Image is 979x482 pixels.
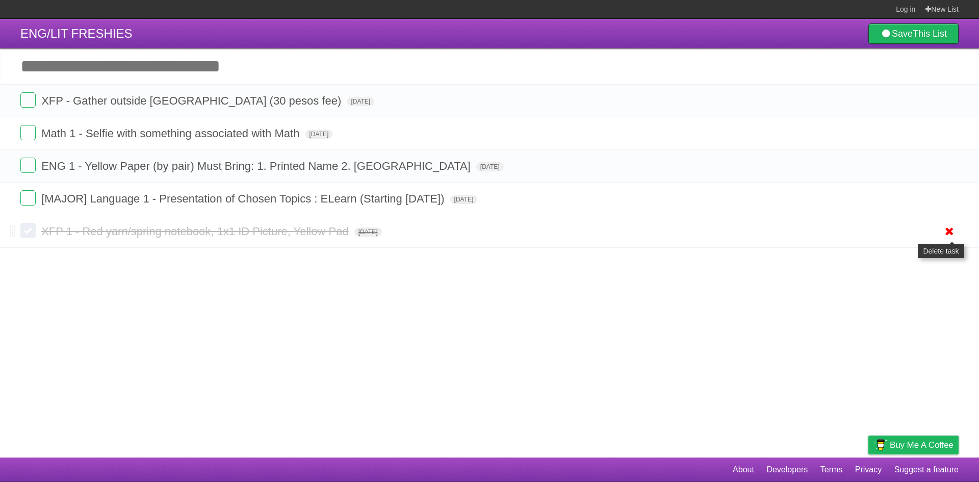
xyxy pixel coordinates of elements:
[41,225,351,238] span: XFP 1 - Red yarn/spring notebook, 1x1 ID Picture, Yellow Pad
[20,223,36,238] label: Done
[20,190,36,206] label: Done
[733,460,754,479] a: About
[913,29,947,39] b: This List
[41,127,302,140] span: Math 1 - Selfie with something associated with Math
[20,27,133,40] span: ENG/LIT FRESHIES
[305,130,333,139] span: [DATE]
[20,158,36,173] label: Done
[41,94,344,107] span: XFP - Gather outside [GEOGRAPHIC_DATA] (30 pesos fee)
[41,160,473,172] span: ENG 1 - Yellow Paper (by pair) Must Bring: 1. Printed Name 2. [GEOGRAPHIC_DATA]
[868,23,959,44] a: SaveThis List
[868,436,959,454] a: Buy me a coffee
[890,436,954,454] span: Buy me a coffee
[820,460,843,479] a: Terms
[873,436,887,453] img: Buy me a coffee
[855,460,882,479] a: Privacy
[20,92,36,108] label: Done
[354,227,382,237] span: [DATE]
[476,162,504,171] span: [DATE]
[766,460,808,479] a: Developers
[20,125,36,140] label: Done
[450,195,478,204] span: [DATE]
[894,460,959,479] a: Suggest a feature
[347,97,374,106] span: [DATE]
[41,192,447,205] span: [MAJOR] Language 1 - Presentation of Chosen Topics : ELearn (Starting [DATE])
